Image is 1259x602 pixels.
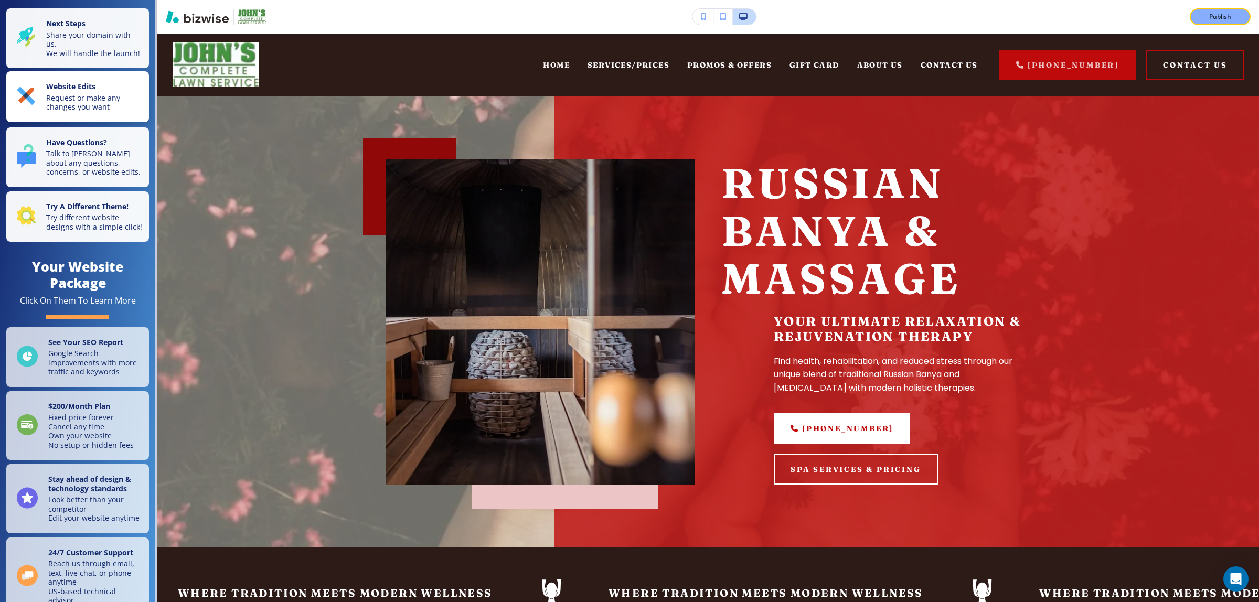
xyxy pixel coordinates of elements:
p: Try different website designs with a simple click! [46,213,143,231]
p: Look better than your competitor Edit your website anytime [48,495,143,523]
span: SERVICES/PRICES [588,60,669,70]
p: Fixed price forever Cancel any time Own your website No setup or hidden fees [48,413,134,449]
strong: $ 200 /Month Plan [48,401,110,411]
p: Where Tradition Meets Modern Wellness [578,586,893,599]
img: Bizwise Logo [166,10,229,23]
img: 874e66b541171cc81eb5226b3d66e7a7.webp [386,159,695,485]
p: Find health, rehabilitation, and reduced stress through our unique blend of traditional Russian B... [774,354,1031,395]
p: Where Tradition Meets Modern Wellness [147,586,462,599]
span: CONTACT US [921,60,978,70]
img: Your Logo [238,9,266,24]
h5: Your Ultimate Relaxation & Rejuvenation Therapy [774,314,1031,344]
span: HOME [543,60,570,70]
h4: Your Website Package [6,259,149,291]
button: SPA SERVICES & PRICING [774,454,938,485]
strong: Stay ahead of design & technology standards [48,474,131,493]
strong: Website Edits [46,81,95,91]
a: $200/Month PlanFixed price foreverCancel any timeOwn your websiteNo setup or hidden fees [6,391,149,460]
button: Have Questions?Talk to [PERSON_NAME] about any questions, concerns, or website edits. [6,127,149,187]
strong: 24/7 Customer Support [48,547,133,557]
p: Google Search improvements with more traffic and keywords [48,349,143,377]
strong: See Your SEO Report [48,337,123,347]
a: [PHONE_NUMBER] [999,50,1136,80]
p: Russian Banya & Massage [721,159,1031,303]
p: Talk to [PERSON_NAME] about any questions, concerns, or website edits. [46,149,143,177]
button: Next StepsShare your domain with us.We will handle the launch! [6,8,149,68]
button: Try A Different Theme!Try different website designs with a simple click! [6,191,149,242]
strong: Next Steps [46,18,86,28]
a: [PHONE_NUMBER] [774,413,910,444]
div: Open Intercom Messenger [1223,566,1249,592]
button: Website EditsRequest or make any changes you want [6,71,149,122]
p: Publish [1209,12,1231,21]
img: John's Complete Lawn Service [173,42,259,87]
span: ABOUT US [857,60,903,70]
div: Click On Them To Learn More [20,295,136,306]
strong: Have Questions? [46,137,107,147]
p: Share your domain with us. We will handle the launch! [46,30,143,58]
span: GIFT CARD [789,60,839,70]
button: Contact Us [1146,50,1244,80]
button: Publish [1190,8,1251,25]
a: Stay ahead of design & technology standardsLook better than your competitorEdit your website anytime [6,464,149,533]
a: See Your SEO ReportGoogle Search improvements with more traffic and keywords [6,327,149,387]
span: PROMOS & OFFERS [687,60,772,70]
strong: Try A Different Theme! [46,201,129,211]
p: Request or make any changes you want [46,93,143,112]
